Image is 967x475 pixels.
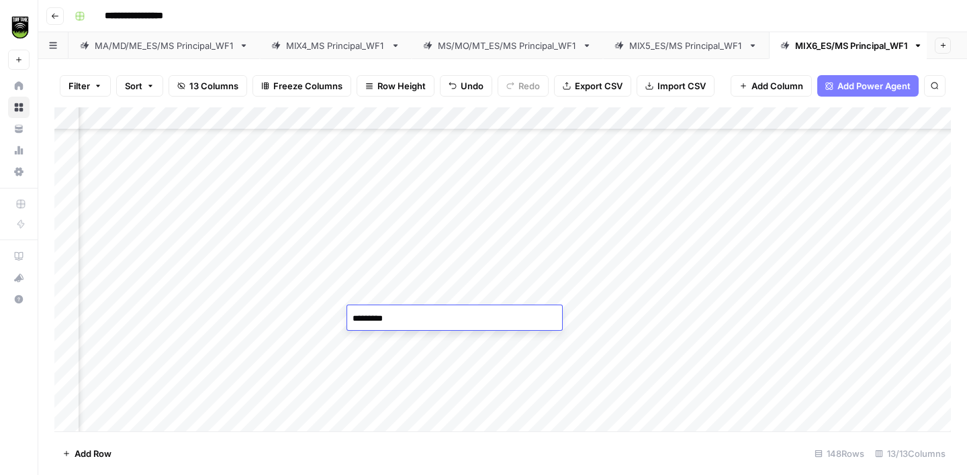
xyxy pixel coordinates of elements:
span: Filter [68,79,90,93]
button: Sort [116,75,163,97]
span: Redo [518,79,540,93]
div: MIX5_ES/MS Principal_WF1 [629,39,743,52]
button: Row Height [357,75,434,97]
button: Freeze Columns [252,75,351,97]
button: Workspace: Turf Tank - Data Team [8,11,30,44]
span: Export CSV [575,79,623,93]
button: Add Power Agent [817,75,919,97]
div: 148 Rows [809,443,870,464]
button: What's new? [8,267,30,288]
button: Add Column [731,75,812,97]
a: Settings [8,161,30,182]
a: MIX5_ES/MS Principal_WF1 [603,32,769,59]
button: Help + Support [8,288,30,310]
div: MA/MD/ME_ES/MS Principal_WF1 [95,39,234,52]
button: Export CSV [554,75,631,97]
span: Add Column [751,79,803,93]
span: Add Power Agent [837,79,911,93]
a: Browse [8,97,30,118]
div: MIX4_MS Principal_WF1 [286,39,385,52]
span: Sort [125,79,142,93]
div: MS/MO/MT_ES/MS Principal_WF1 [438,39,577,52]
button: Add Row [54,443,120,464]
a: Usage [8,140,30,161]
a: Your Data [8,118,30,140]
button: Undo [440,75,492,97]
span: Freeze Columns [273,79,342,93]
div: MIX6_ES/MS Principal_WF1 [795,39,908,52]
div: What's new? [9,268,29,288]
button: Filter [60,75,111,97]
button: Redo [498,75,549,97]
a: AirOps Academy [8,246,30,267]
a: Home [8,75,30,97]
img: Turf Tank - Data Team Logo [8,15,32,40]
button: Import CSV [637,75,715,97]
div: 13/13 Columns [870,443,951,464]
span: 13 Columns [189,79,238,93]
a: MIX6_ES/MS Principal_WF1 [769,32,934,59]
button: 13 Columns [169,75,247,97]
span: Undo [461,79,483,93]
span: Row Height [377,79,426,93]
span: Add Row [75,447,111,460]
a: MA/MD/ME_ES/MS Principal_WF1 [68,32,260,59]
a: MIX4_MS Principal_WF1 [260,32,412,59]
span: Import CSV [657,79,706,93]
a: MS/MO/MT_ES/MS Principal_WF1 [412,32,603,59]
